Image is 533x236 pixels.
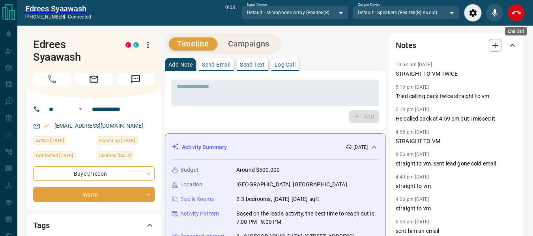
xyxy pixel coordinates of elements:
p: Budget [180,166,198,174]
p: 10:53 am [DATE] [396,62,432,67]
p: straight to vm [396,182,517,190]
div: Tue Aug 05 2025 [33,136,92,147]
span: connected [68,14,91,20]
p: STRAIGHT TO VM TWICE [396,70,517,78]
div: Activity Summary[DATE] [172,140,379,154]
div: condos.ca [133,42,139,48]
p: Tried calling back twice straight to vm [396,92,517,100]
p: 0:03 [225,4,235,22]
p: 4:56 pm [DATE] [396,129,429,135]
p: straight to vm. sent lead gone cold email [396,160,517,168]
button: Campaigns [220,37,277,50]
p: He called back at 4:59 pm but I missed it [396,115,517,123]
button: Open [76,104,85,114]
p: [GEOGRAPHIC_DATA], [GEOGRAPHIC_DATA] [236,180,347,189]
div: Thu Jul 11 2024 [96,151,155,162]
span: Message [117,73,155,85]
p: sent him an email [396,227,517,235]
h2: Notes [396,39,416,52]
div: Sat Aug 09 2025 [33,151,92,162]
p: Send Email [202,62,230,67]
p: Send Text [240,62,265,67]
p: Based on the lead's activity, the best time to reach out is: 7:00 PM - 9:00 PM [236,210,379,226]
a: [EMAIL_ADDRESS][DOMAIN_NAME] [54,123,144,129]
p: Log Call [275,62,295,67]
p: straight to vm [396,204,517,213]
span: Active [DATE] [36,137,64,145]
p: 5:19 pm [DATE] [396,107,429,112]
p: Add Note [168,62,193,67]
button: Timeline [169,37,217,50]
div: Audio Settings [464,4,482,22]
p: Activity Summary [182,143,227,151]
div: Tags [33,216,155,235]
p: [DATE] [353,144,368,151]
p: 4:40 pm [DATE] [396,174,429,180]
div: Notes [396,36,517,55]
svg: Email Verified [43,123,49,129]
p: 9:56 am [DATE] [396,152,429,157]
div: End Call [505,27,527,35]
label: Output Device [358,2,380,7]
div: End Call [507,4,525,22]
p: Activity Pattern [180,210,219,218]
span: Claimed [DATE] [99,152,131,160]
p: 5:19 pm [DATE] [396,84,429,90]
p: 4:06 pm [DATE] [396,197,429,202]
div: property.ca [125,42,131,48]
div: Default - Microphone Array (Realtek(R) Audio) [241,6,348,19]
a: Edrees Syaawash [25,4,91,13]
div: Default - Speakers (Realtek(R) Audio) [352,6,459,19]
h2: Tags [33,219,49,232]
p: STRAIGHT TO VM [396,137,517,145]
div: Warm [33,187,155,202]
div: Buyer , Precon [33,166,155,181]
p: Around $500,000 [236,166,280,174]
div: Thu Jul 11 2024 [96,136,155,147]
span: Call [33,73,71,85]
span: Email [75,73,113,85]
span: Signed up [DATE] [99,137,135,145]
span: Contacted [DATE] [36,152,73,160]
p: 2-3 bedrooms, [DATE]-[DATE] sqft [236,195,319,203]
p: Size & Rooms [180,195,214,203]
p: 6:53 am [DATE] [396,219,429,225]
h1: Edrees Syaawash [33,38,114,63]
label: Input Device [247,2,267,7]
div: Mute [486,4,503,22]
p: [PHONE_NUMBER] - [25,13,91,20]
p: Location [180,180,202,189]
